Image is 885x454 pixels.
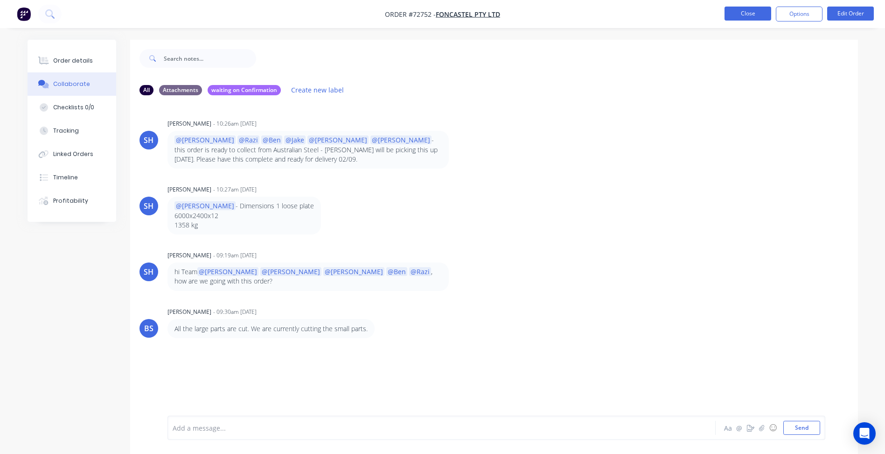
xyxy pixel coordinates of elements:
div: BS [144,323,153,334]
button: Aa [723,422,734,433]
p: 1358 kg [174,220,314,230]
span: @Ben [386,267,407,276]
div: Order details [53,57,93,65]
a: Foncastel Pty Ltd [436,10,500,19]
button: Tracking [28,119,116,142]
button: Options [776,7,822,21]
p: hi Team , how are we going with this order? [174,267,442,286]
button: Timeline [28,166,116,189]
div: Linked Orders [53,150,93,158]
button: Linked Orders [28,142,116,166]
div: SH [144,135,153,146]
div: All the large parts are cut. We are currently cutting the small parts. [174,324,368,333]
span: @Jake [284,135,306,144]
div: - 10:27am [DATE] [213,185,257,194]
div: - 09:30am [DATE] [213,308,257,316]
span: @[PERSON_NAME] [260,267,321,276]
button: Checklists 0/0 [28,96,116,119]
span: Order #72752 - [385,10,436,19]
div: SH [144,266,153,277]
span: @[PERSON_NAME] [370,135,432,144]
input: Search notes... [164,49,256,68]
button: Collaborate [28,72,116,96]
div: Checklists 0/0 [53,103,94,112]
span: @[PERSON_NAME] [197,267,258,276]
div: Open Intercom Messenger [853,422,876,445]
div: All [139,85,153,95]
div: - 10:26am [DATE] [213,120,257,128]
span: @Ben [261,135,282,144]
p: - this order is ready to collect from Australian Steel - [PERSON_NAME] will be picking this up [D... [174,135,442,164]
div: Profitability [53,197,88,205]
button: Create new label [286,84,349,96]
span: @[PERSON_NAME] [323,267,384,276]
div: Tracking [53,127,79,135]
span: @Razi [237,135,259,144]
button: Profitability [28,189,116,213]
div: Timeline [53,173,78,182]
div: - 09:19am [DATE] [213,251,257,260]
div: waiting on Confirmation [208,85,281,95]
div: Collaborate [53,80,90,88]
button: Edit Order [827,7,874,21]
button: Close [725,7,771,21]
div: [PERSON_NAME] [167,185,211,194]
div: [PERSON_NAME] [167,120,211,128]
p: - Dimensions 1 loose plate [174,201,314,211]
button: Order details [28,49,116,72]
div: [PERSON_NAME] [167,251,211,260]
span: @[PERSON_NAME] [174,135,236,144]
div: SH [144,200,153,212]
span: @[PERSON_NAME] [174,201,236,210]
img: Factory [17,7,31,21]
button: @ [734,422,745,433]
div: Attachments [159,85,202,95]
span: @Razi [409,267,431,276]
button: Send [783,421,820,435]
div: [PERSON_NAME] [167,308,211,316]
button: ☺ [767,422,779,433]
p: 6000x2400x12 [174,211,314,220]
span: @[PERSON_NAME] [307,135,369,144]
